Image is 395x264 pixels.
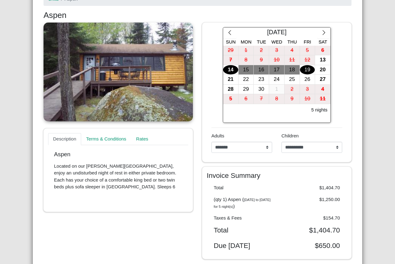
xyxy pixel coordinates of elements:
[287,39,297,44] span: Thu
[209,196,277,210] div: (qty 1) Aspen ( )
[239,46,254,55] div: 1
[239,55,254,65] button: 8
[44,10,351,20] h3: Aspen
[254,94,269,104] button: 7
[257,39,266,44] span: Tue
[300,94,315,104] div: 10
[209,184,277,191] div: Total
[285,46,300,56] button: 4
[285,94,300,104] div: 9
[239,85,254,94] button: 29
[321,30,327,36] svg: chevron right
[239,94,254,104] div: 6
[269,55,285,65] button: 10
[226,39,236,44] span: Sun
[300,55,315,65] button: 12
[277,215,345,222] div: $154.70
[209,241,277,250] div: Due [DATE]
[277,241,345,250] div: $650.00
[315,75,330,84] div: 27
[131,133,153,145] a: Rates
[48,133,81,145] a: Description
[281,133,299,138] span: Children
[223,46,239,56] button: 29
[285,55,300,65] div: 11
[311,107,327,113] h6: 5 nights
[285,65,300,75] div: 18
[254,75,269,85] button: 23
[315,65,331,75] button: 20
[239,85,254,94] div: 29
[254,85,269,94] button: 30
[300,75,315,85] button: 26
[285,46,300,55] div: 4
[285,75,300,84] div: 25
[285,55,300,65] button: 11
[277,184,345,191] div: $1,404.70
[254,65,269,75] div: 16
[239,65,254,75] button: 15
[317,27,331,39] button: chevron right
[239,94,254,104] button: 6
[269,65,285,75] button: 17
[254,65,269,75] button: 16
[269,85,285,94] button: 1
[236,27,317,39] div: [DATE]
[277,226,345,234] div: $1,404.70
[285,94,300,104] button: 9
[315,94,331,104] button: 11
[223,27,236,39] button: chevron left
[315,55,331,65] button: 13
[223,55,239,65] button: 7
[239,46,254,56] button: 1
[315,85,331,94] button: 4
[223,75,239,85] button: 21
[254,55,269,65] div: 9
[54,151,182,158] p: Aspen
[239,55,254,65] div: 8
[269,75,285,85] button: 24
[300,85,315,94] button: 3
[300,65,315,75] button: 19
[300,46,315,55] div: 5
[254,55,269,65] button: 9
[241,39,252,44] span: Mon
[285,85,300,94] button: 2
[254,85,269,94] div: 30
[223,65,239,75] button: 14
[318,39,327,44] span: Sat
[223,94,239,104] button: 5
[207,171,347,180] h4: Invoice Summary
[285,65,300,75] button: 18
[54,163,182,191] p: Located on our [PERSON_NAME][GEOGRAPHIC_DATA], enjoy an undisturbed night of rest in either priva...
[227,30,233,36] svg: chevron left
[239,75,254,85] button: 22
[254,94,269,104] div: 7
[269,46,285,56] button: 3
[223,85,239,94] button: 28
[269,94,285,104] button: 8
[285,85,300,94] div: 2
[209,215,277,222] div: Taxes & Fees
[272,39,282,44] span: Wed
[239,65,254,75] div: 15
